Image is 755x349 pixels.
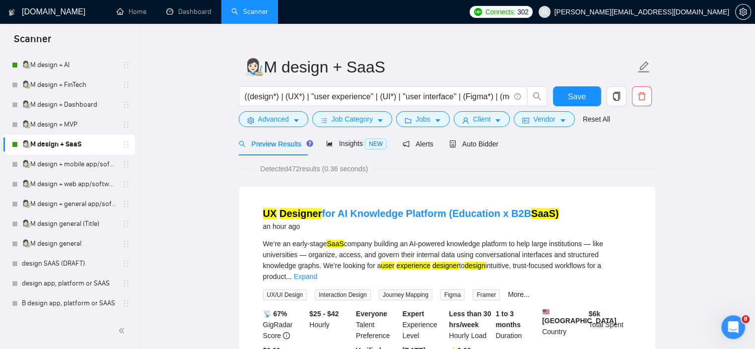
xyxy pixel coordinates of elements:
[22,75,116,95] a: 👩🏻‍🎨M design + FinTech
[449,310,491,329] b: Less than 30 hrs/week
[454,111,510,127] button: userClientcaret-down
[305,139,314,148] div: Tooltip anchor
[403,310,424,318] b: Expert
[258,114,289,125] span: Advanced
[495,310,521,329] b: 1 to 3 months
[528,92,547,101] span: search
[22,293,116,313] a: B design app, platform or SAAS
[122,240,130,248] span: holder
[263,310,287,318] b: 📡 67%
[122,200,130,208] span: holder
[22,214,116,234] a: 👩🏻‍🎨M design general (Title)
[283,332,290,339] span: info-circle
[449,140,498,148] span: Auto Bidder
[22,55,116,75] a: 👩🏻‍🎨M design + AI
[326,140,333,147] span: area-chart
[517,6,528,17] span: 302
[245,90,510,103] input: Search Freelance Jobs...
[6,32,59,53] span: Scanner
[540,308,587,341] div: Country
[8,4,15,20] img: logo
[22,135,116,154] a: 👩🏻‍🎨M design + SaaS
[22,234,116,254] a: 👩🏻‍🎨M design general
[474,8,482,16] img: upwork-logo.png
[263,208,277,219] mark: UX
[247,117,254,124] span: setting
[493,308,540,341] div: Duration
[607,86,626,106] button: copy
[553,86,601,106] button: Save
[239,140,310,148] span: Preview Results
[465,262,485,270] mark: design
[356,310,387,318] b: Everyone
[22,115,116,135] a: 👩🏻‍🎨M design + MVP
[397,262,431,270] mark: experience
[315,289,371,300] span: Interaction Design
[632,86,652,106] button: delete
[401,308,447,341] div: Experience Level
[22,194,116,214] a: 👩🏻‍🎨M design + general app/software/platform
[533,114,555,125] span: Vendor
[321,117,328,124] span: bars
[22,154,116,174] a: 👩🏻‍🎨M design + mobile app/software/platform
[122,140,130,148] span: holder
[403,140,433,148] span: Alerts
[637,61,650,73] span: edit
[365,139,387,149] span: NEW
[381,262,394,270] mark: user
[122,260,130,268] span: holder
[244,55,635,79] input: Scanner name...
[447,308,494,341] div: Hourly Load
[117,7,146,16] a: homeHome
[440,289,465,300] span: Figma
[122,101,130,109] span: holder
[607,92,626,101] span: copy
[22,174,116,194] a: 👩🏻‍🎨M design + web app/software/platform
[735,8,751,16] a: setting
[568,90,586,103] span: Save
[354,308,401,341] div: Talent Preference
[473,289,500,300] span: Framer
[293,117,300,124] span: caret-down
[494,117,501,124] span: caret-down
[22,254,116,274] a: design SAAS (DRAFT)
[449,140,456,147] span: robot
[239,111,308,127] button: settingAdvancedcaret-down
[332,114,373,125] span: Job Category
[559,117,566,124] span: caret-down
[377,117,384,124] span: caret-down
[531,208,559,219] mark: SaaS)
[462,117,469,124] span: user
[508,290,530,298] a: More...
[253,163,375,174] span: Detected 472 results (0.36 seconds)
[589,310,600,318] b: $ 6k
[432,262,459,270] mark: designer
[522,117,529,124] span: idcard
[239,140,246,147] span: search
[632,92,651,101] span: delete
[263,220,559,232] div: an hour ago
[587,308,633,341] div: Total Spent
[263,208,559,219] a: UX Designerfor AI Knowledge Platform (Education x B2BSaaS)
[263,238,631,282] div: We’re an early-stage company building an AI-powered knowledge platform to help large institutions...
[122,160,130,168] span: holder
[735,4,751,20] button: setting
[122,81,130,89] span: holder
[485,6,515,17] span: Connects:
[122,220,130,228] span: holder
[742,315,750,323] span: 8
[514,111,574,127] button: idcardVendorcaret-down
[22,95,116,115] a: 👩🏻‍🎨M design + Dashboard
[231,7,268,16] a: searchScanner
[122,180,130,188] span: holder
[122,299,130,307] span: holder
[327,240,343,248] mark: SaaS
[405,117,412,124] span: folder
[286,273,292,280] span: ...
[122,279,130,287] span: holder
[583,114,610,125] a: Reset All
[434,117,441,124] span: caret-down
[473,114,491,125] span: Client
[542,308,617,325] b: [GEOGRAPHIC_DATA]
[379,289,432,300] span: Journey Mapping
